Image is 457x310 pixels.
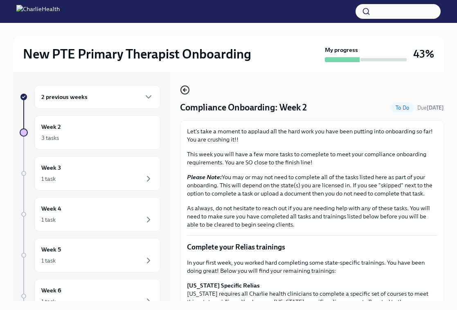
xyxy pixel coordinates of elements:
[41,92,88,101] h6: 2 previous weeks
[41,204,61,213] h6: Week 4
[187,258,437,275] p: In your first week, you worked hard completing some state-specific trainings. You have been doing...
[41,216,56,224] div: 1 task
[187,127,437,144] p: Let's take a moment to applaud all the hard work you have been putting into onboarding so far! Yo...
[187,173,437,198] p: You may or may not need to complete all of the tasks listed here as part of your onboarding. This...
[16,5,60,18] img: CharlieHealth
[41,245,61,254] h6: Week 5
[41,175,56,183] div: 1 task
[187,204,437,229] p: As always, do not hesitate to reach out if you are needing help with any of these tasks. You will...
[20,197,160,231] a: Week 41 task
[325,46,358,54] strong: My progress
[413,47,434,61] h3: 43%
[391,105,414,111] span: To Do
[41,256,56,265] div: 1 task
[20,115,160,150] a: Week 23 tasks
[23,46,251,62] h2: New PTE Primary Therapist Onboarding
[187,282,260,289] strong: [US_STATE] Specific Relias
[417,104,444,112] span: October 18th, 2025 10:00
[417,105,444,111] span: Due
[41,297,56,306] div: 1 task
[427,105,444,111] strong: [DATE]
[41,134,59,142] div: 3 tasks
[187,150,437,166] p: This week you will have a few more tasks to comeplete to meet your compliance onboarding requirem...
[41,286,61,295] h6: Week 6
[20,238,160,272] a: Week 51 task
[187,173,222,181] strong: Please Note:
[20,156,160,191] a: Week 31 task
[180,101,307,114] h4: Compliance Onboarding: Week 2
[187,242,437,252] p: Complete your Relias trainings
[34,85,160,109] div: 2 previous weeks
[41,122,61,131] h6: Week 2
[41,163,61,172] h6: Week 3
